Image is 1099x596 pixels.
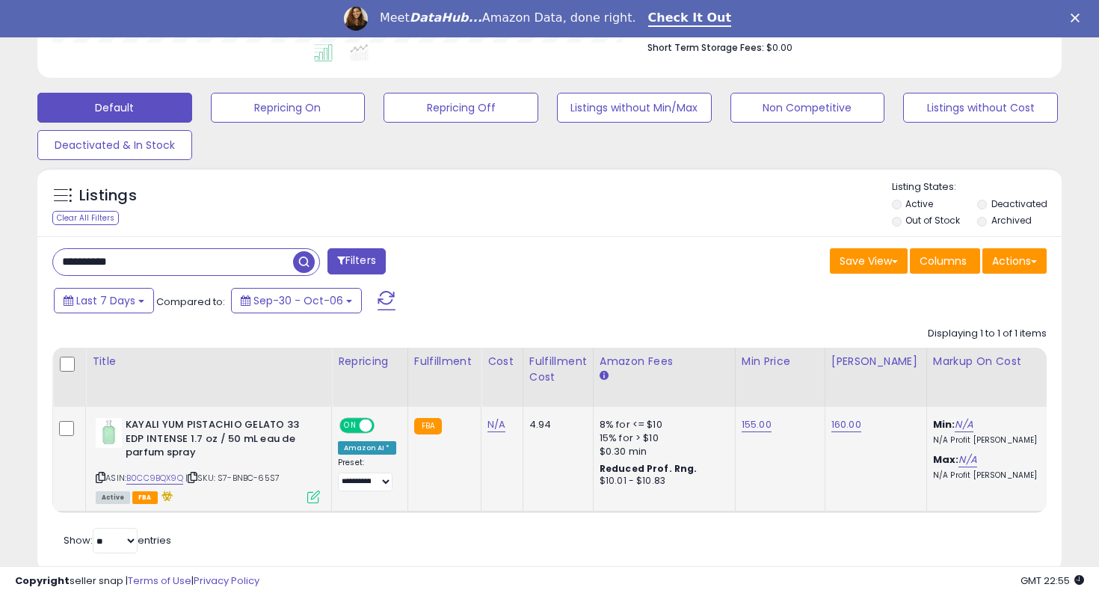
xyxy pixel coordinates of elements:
[37,93,192,123] button: Default
[648,10,732,27] a: Check It Out
[647,41,764,54] b: Short Term Storage Fees:
[92,354,325,369] div: Title
[156,295,225,309] span: Compared to:
[158,491,173,501] i: hazardous material
[52,211,119,225] div: Clear All Filters
[79,185,137,206] h5: Listings
[341,420,360,432] span: ON
[327,248,386,274] button: Filters
[982,248,1047,274] button: Actions
[958,452,976,467] a: N/A
[933,417,955,431] b: Min:
[742,417,772,432] a: 155.00
[955,417,973,432] a: N/A
[933,354,1062,369] div: Markup on Cost
[338,441,396,455] div: Amazon AI *
[831,417,861,432] a: 160.00
[96,418,320,502] div: ASIN:
[15,574,259,589] div: seller snap | |
[37,130,192,160] button: Deactivated & In Stock
[128,574,191,588] a: Terms of Use
[557,93,712,123] button: Listings without Min/Max
[830,248,908,274] button: Save View
[96,491,130,504] span: All listings currently available for purchase on Amazon
[742,354,819,369] div: Min Price
[991,214,1032,227] label: Archived
[920,254,967,268] span: Columns
[64,533,171,547] span: Show: entries
[905,214,960,227] label: Out of Stock
[600,462,698,475] b: Reduced Prof. Rng.
[211,93,366,123] button: Repricing On
[600,354,729,369] div: Amazon Fees
[338,458,396,491] div: Preset:
[766,40,792,55] span: $0.00
[96,418,122,448] img: 21csKn2n6aL._SL40_.jpg
[933,452,959,467] b: Max:
[253,293,343,308] span: Sep-30 - Oct-06
[414,354,475,369] div: Fulfillment
[910,248,980,274] button: Columns
[600,369,609,383] small: Amazon Fees.
[372,420,396,432] span: OFF
[414,418,442,434] small: FBA
[194,574,259,588] a: Privacy Policy
[338,354,401,369] div: Repricing
[344,7,368,31] img: Profile image for Georgie
[380,10,636,25] div: Meet Amazon Data, done right.
[410,10,482,25] i: DataHub...
[933,435,1057,446] p: N/A Profit [PERSON_NAME]
[730,93,885,123] button: Non Competitive
[831,354,920,369] div: [PERSON_NAME]
[905,197,933,210] label: Active
[132,491,158,504] span: FBA
[600,418,724,431] div: 8% for <= $10
[1020,574,1084,588] span: 2025-10-14 22:55 GMT
[529,354,587,385] div: Fulfillment Cost
[487,417,505,432] a: N/A
[185,472,280,484] span: | SKU: S7-BNBC-65S7
[928,327,1047,341] div: Displaying 1 to 1 of 1 items
[126,418,307,464] b: KAYALI YUM PISTACHIO GELATO 33 EDP INTENSE 1.7 oz / 50 mL eau de parfum spray
[76,293,135,308] span: Last 7 Days
[1071,13,1086,22] div: Close
[903,93,1058,123] button: Listings without Cost
[384,93,538,123] button: Repricing Off
[126,472,183,485] a: B0CC9BQX9Q
[15,574,70,588] strong: Copyright
[600,445,724,458] div: $0.30 min
[892,180,1062,194] p: Listing States:
[487,354,517,369] div: Cost
[991,197,1047,210] label: Deactivated
[926,348,1068,407] th: The percentage added to the cost of goods (COGS) that forms the calculator for Min & Max prices.
[600,431,724,445] div: 15% for > $10
[529,418,582,431] div: 4.94
[54,288,154,313] button: Last 7 Days
[231,288,362,313] button: Sep-30 - Oct-06
[933,470,1057,481] p: N/A Profit [PERSON_NAME]
[600,475,724,488] div: $10.01 - $10.83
